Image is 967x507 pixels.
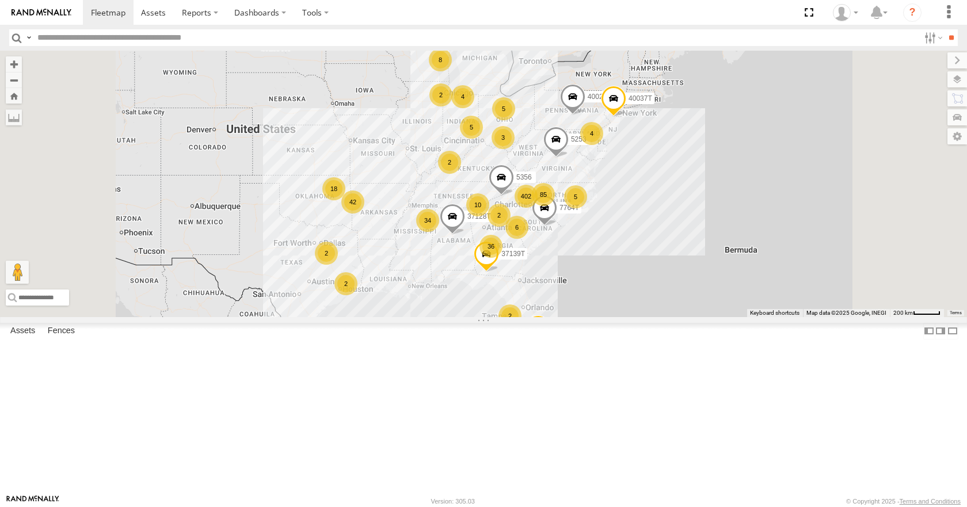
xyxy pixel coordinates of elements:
[516,173,532,181] span: 5356
[588,93,611,101] span: 40022T
[950,310,962,315] a: Terms
[460,116,483,139] div: 5
[750,309,800,317] button: Keyboard shortcuts
[629,95,652,103] span: 40037T
[479,235,502,258] div: 36
[6,495,59,507] a: Visit our Website
[580,122,603,145] div: 4
[6,72,22,88] button: Zoom out
[935,323,946,340] label: Dock Summary Table to the Right
[24,29,33,46] label: Search Query
[492,126,515,149] div: 3
[900,498,961,505] a: Terms and Conditions
[829,4,862,21] div: Summer Walker
[947,323,958,340] label: Hide Summary Table
[438,151,461,174] div: 2
[498,304,521,327] div: 2
[416,209,439,232] div: 34
[806,310,886,316] span: Map data ©2025 Google, INEGI
[515,185,538,208] div: 402
[920,29,945,46] label: Search Filter Options
[12,9,71,17] img: rand-logo.svg
[6,56,22,72] button: Zoom in
[492,97,515,120] div: 5
[947,128,967,144] label: Map Settings
[488,204,511,227] div: 2
[429,83,452,106] div: 2
[466,193,489,216] div: 10
[564,185,587,208] div: 5
[903,3,922,22] i: ?
[559,204,579,212] span: 7764T
[451,85,474,108] div: 4
[890,309,944,317] button: Map Scale: 200 km per 44 pixels
[6,109,22,125] label: Measure
[571,136,587,144] span: 5253
[334,272,357,295] div: 2
[846,498,961,505] div: © Copyright 2025 -
[501,250,525,258] span: 37139T
[431,498,475,505] div: Version: 305.03
[322,177,345,200] div: 18
[6,261,29,284] button: Drag Pegman onto the map to open Street View
[429,48,452,71] div: 8
[505,216,528,239] div: 6
[42,323,81,340] label: Fences
[315,242,338,265] div: 2
[5,323,41,340] label: Assets
[923,323,935,340] label: Dock Summary Table to the Left
[6,88,22,104] button: Zoom Home
[341,190,364,214] div: 42
[532,183,555,206] div: 85
[893,310,913,316] span: 200 km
